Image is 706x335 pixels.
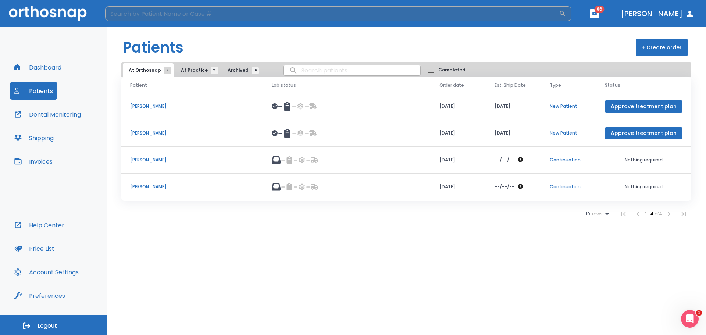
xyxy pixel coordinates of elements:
[211,67,218,74] span: 21
[595,6,605,13] span: 86
[655,211,662,217] span: of 4
[550,157,587,163] p: Continuation
[486,93,541,120] td: [DATE]
[38,322,57,330] span: Logout
[495,157,532,163] div: The date will be available after approving treatment plan
[130,183,254,190] p: [PERSON_NAME]
[495,183,532,190] div: The date will be available after approving treatment plan
[130,103,254,110] p: [PERSON_NAME]
[431,93,486,120] td: [DATE]
[431,174,486,200] td: [DATE]
[123,36,183,58] h1: Patients
[645,211,655,217] span: 1 - 4
[495,82,526,89] span: Est. Ship Date
[252,67,259,74] span: 16
[164,67,171,74] span: 4
[9,6,87,21] img: Orthosnap
[284,63,420,78] input: search
[130,130,254,136] p: [PERSON_NAME]
[130,82,147,89] span: Patient
[550,103,587,110] p: New Patient
[495,157,514,163] p: --/--/--
[10,287,69,304] button: Preferences
[10,129,58,147] button: Shipping
[486,120,541,147] td: [DATE]
[105,6,559,21] input: Search by Patient Name or Case #
[130,157,254,163] p: [PERSON_NAME]
[439,82,464,89] span: Order date
[605,82,620,89] span: Status
[605,157,682,163] p: Nothing required
[272,82,296,89] span: Lab status
[123,63,263,77] div: tabs
[10,106,85,123] button: Dental Monitoring
[10,82,57,100] button: Patients
[438,67,466,73] span: Completed
[10,153,57,170] button: Invoices
[550,183,587,190] p: Continuation
[10,58,66,76] button: Dashboard
[696,310,702,316] span: 1
[495,183,514,190] p: --/--/--
[10,216,69,234] button: Help Center
[590,211,603,217] span: rows
[431,147,486,174] td: [DATE]
[636,39,688,56] button: + Create order
[10,240,59,257] button: Price List
[431,120,486,147] td: [DATE]
[605,127,682,139] button: Approve treatment plan
[10,263,83,281] button: Account Settings
[605,183,682,190] p: Nothing required
[586,211,590,217] span: 10
[181,67,214,74] span: At Practice
[228,67,255,74] span: Archived
[605,100,682,113] button: Approve treatment plan
[550,82,561,89] span: Type
[129,67,168,74] span: At Orthosnap
[550,130,587,136] p: New Patient
[681,310,699,328] iframe: Intercom live chat
[618,7,697,20] button: [PERSON_NAME]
